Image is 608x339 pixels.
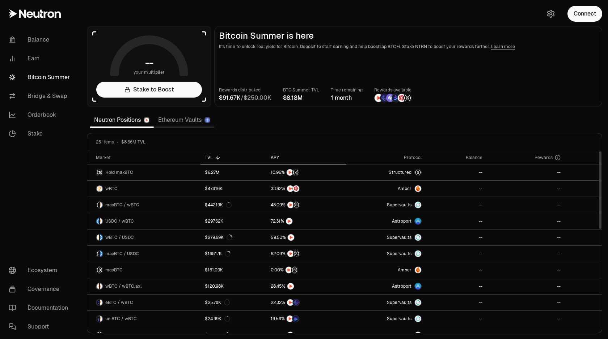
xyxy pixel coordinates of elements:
[271,201,342,209] button: NTRNStructured Points
[100,332,103,338] img: wBTC Logo
[3,87,78,106] a: Bridge & Swap
[487,213,565,229] a: --
[105,235,134,240] span: wBTC / USDC
[96,185,103,192] img: wBTC Logo
[3,261,78,280] a: Ecosystem
[200,262,267,278] a: $161.09K
[200,229,267,245] a: $279.69K
[205,218,223,224] div: $297.62K
[392,94,400,102] img: Bedrock Diamonds
[100,299,103,306] img: wBTC Logo
[96,316,99,322] img: uniBTC Logo
[387,300,411,305] span: Supervaults
[205,169,220,175] div: $6.27M
[346,262,426,278] a: AmberAmber
[271,331,342,339] button: NTRN
[375,94,383,102] img: NTRN
[200,181,267,197] a: $474.16K
[287,202,294,208] img: NTRN
[87,164,200,180] a: maxBTC LogoHold maxBTC
[266,311,346,327] a: NTRNBedrock Diamonds
[87,229,200,245] a: wBTC LogoUSDC LogowBTC / USDC
[105,202,139,208] span: maxBTC / wBTC
[200,311,267,327] a: $24.99K
[100,234,103,241] img: USDC Logo
[287,250,294,257] img: NTRN
[3,124,78,143] a: Stake
[389,169,411,175] span: Structured
[293,202,300,208] img: Structured Points
[346,164,426,180] a: StructuredmaxBTC
[426,181,487,197] a: --
[331,86,363,94] p: Time remaining
[346,181,426,197] a: AmberAmber
[96,299,99,306] img: eBTC Logo
[487,229,565,245] a: --
[266,229,346,245] a: NTRN
[3,280,78,299] a: Governance
[415,299,421,306] img: Supervaults
[205,202,232,208] div: $442.19K
[287,283,294,289] img: NTRN
[291,267,298,273] img: Structured Points
[100,316,103,322] img: wBTC Logo
[398,94,406,102] img: Mars Fragments
[200,295,267,310] a: $25.78K
[205,235,232,240] div: $279.69K
[404,94,411,102] img: Structured Points
[87,295,200,310] a: eBTC LogowBTC LogoeBTC / wBTC
[287,316,293,322] img: NTRN
[426,295,487,310] a: --
[266,164,346,180] a: NTRNStructured Points
[491,44,515,50] a: Learn more
[387,316,411,322] span: Supervaults
[415,267,421,273] img: Amber
[121,139,145,145] span: $8.36M TVL
[398,186,411,192] span: Amber
[3,106,78,124] a: Orderbook
[205,332,230,338] div: $24.49K
[3,299,78,317] a: Documentation
[293,185,299,192] img: Mars Fragments
[96,169,103,176] img: maxBTC Logo
[271,315,342,322] button: NTRNBedrock Diamonds
[96,218,99,224] img: USDC Logo
[205,316,230,322] div: $24.99K
[346,229,426,245] a: SupervaultsSupervaults
[87,197,200,213] a: maxBTC LogowBTC LogomaxBTC / wBTC
[487,164,565,180] a: --
[105,169,133,175] span: Hold maxBTC
[292,169,299,176] img: Structured Points
[266,295,346,310] a: NTRNEtherFi Points
[3,49,78,68] a: Earn
[287,299,294,306] img: NTRN
[134,69,165,76] span: your multiplier
[100,250,103,257] img: USDC Logo
[287,332,294,338] img: NTRN
[331,94,363,102] div: 1 month
[415,185,421,192] img: Amber
[96,139,114,145] span: 25 items
[87,181,200,197] a: wBTC LogowBTC
[271,283,342,290] button: NTRN
[100,283,103,289] img: wBTC.axl Logo
[105,316,137,322] span: uniBTC / wBTC
[100,218,103,224] img: wBTC Logo
[205,283,224,289] div: $120.98K
[392,283,411,289] span: Astroport
[3,317,78,336] a: Support
[90,113,154,127] a: Neutron Positions
[87,262,200,278] a: maxBTC LogomaxBTC
[288,234,294,241] img: NTRN
[271,234,342,241] button: NTRN
[286,218,292,224] img: NTRN
[105,251,139,257] span: maxBTC / USDC
[271,169,342,176] button: NTRNStructured Points
[219,86,271,94] p: Rewards distributed
[387,202,411,208] span: Supervaults
[387,235,411,240] span: Supervaults
[426,278,487,294] a: --
[96,82,202,98] a: Stake to Boost
[200,164,267,180] a: $6.27M
[205,300,230,305] div: $25.78K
